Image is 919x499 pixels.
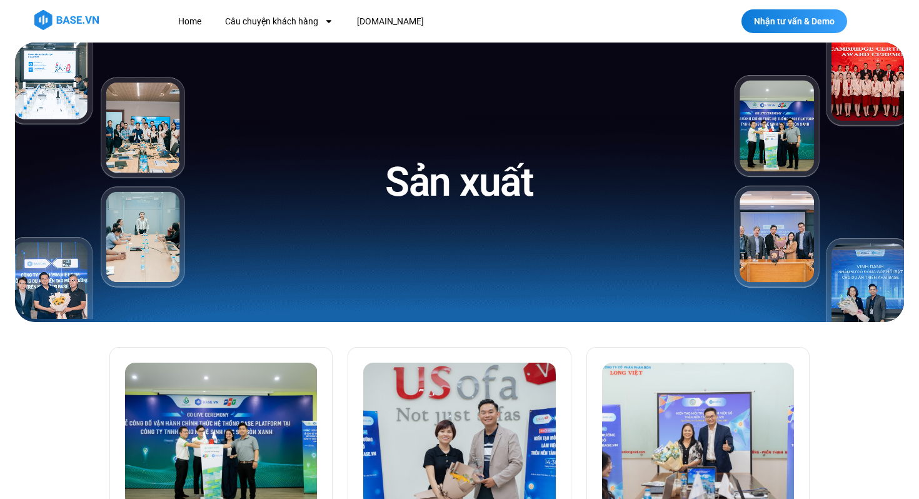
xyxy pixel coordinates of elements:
h1: Sản xuất [385,156,533,208]
a: Nhận tư vấn & Demo [741,9,847,33]
a: Câu chuyện khách hàng [216,10,343,33]
span: Nhận tư vấn & Demo [754,17,835,26]
a: Home [169,10,211,33]
a: [DOMAIN_NAME] [348,10,433,33]
nav: Menu [169,10,653,33]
